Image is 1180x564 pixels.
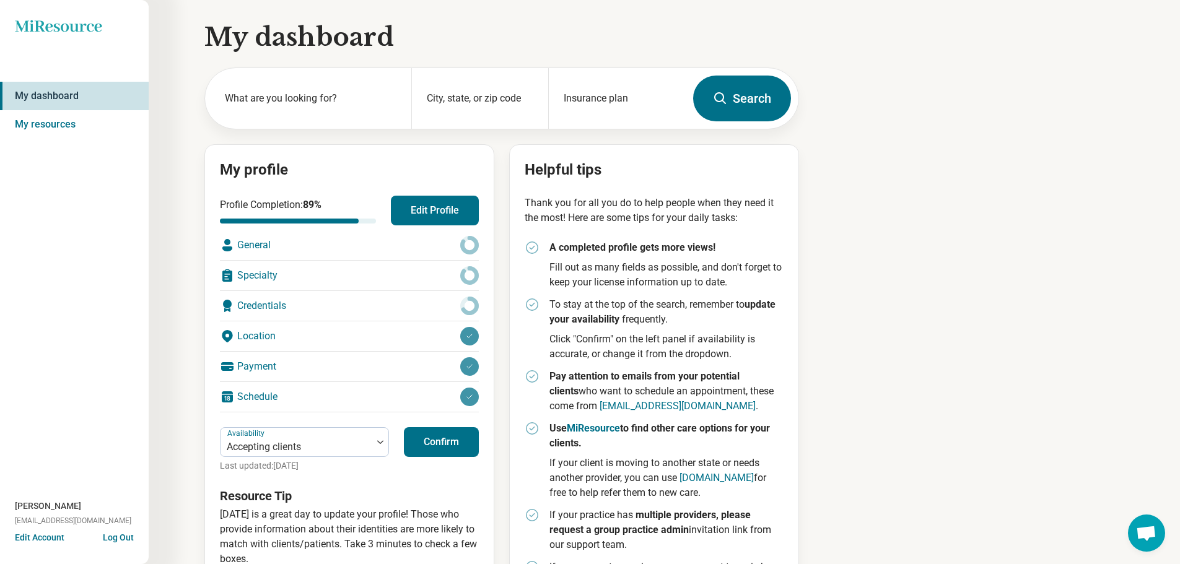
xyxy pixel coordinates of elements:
[549,422,770,449] strong: Use to find other care options for your clients.
[1128,514,1165,552] a: Open chat
[220,197,376,223] div: Profile Completion:
[220,382,479,412] div: Schedule
[680,472,754,484] a: [DOMAIN_NAME]
[549,260,784,290] p: Fill out as many fields as possible, and don't forget to keep your license information up to date.
[220,487,479,505] h3: Resource Tip
[549,297,784,327] p: To stay at the top of the search, remember to frequently.
[693,76,791,121] button: Search
[220,459,389,472] p: Last updated: [DATE]
[549,456,784,500] p: If your client is moving to another state or needs another provider, you can use for free to help...
[525,160,784,181] h2: Helpful tips
[549,369,784,414] p: who want to schedule an appointment, these come from .
[549,509,751,536] strong: multiple providers, please request a group practice admin
[391,196,479,225] button: Edit Profile
[15,500,81,513] span: [PERSON_NAME]
[600,400,756,412] a: [EMAIL_ADDRESS][DOMAIN_NAME]
[549,298,776,325] strong: update your availability
[220,230,479,260] div: General
[227,429,267,438] label: Availability
[549,241,715,253] strong: A completed profile gets more views!
[220,291,479,321] div: Credentials
[15,515,131,526] span: [EMAIL_ADDRESS][DOMAIN_NAME]
[549,370,740,397] strong: Pay attention to emails from your potential clients
[303,199,321,210] span: 89 %
[549,332,784,362] p: Click "Confirm" on the left panel if availability is accurate, or change it from the dropdown.
[204,20,799,54] h1: My dashboard
[15,531,64,544] button: Edit Account
[225,91,396,106] label: What are you looking for?
[103,531,134,541] button: Log Out
[220,160,479,181] h2: My profile
[220,321,479,351] div: Location
[525,196,784,225] p: Thank you for all you do to help people when they need it the most! Here are some tips for your d...
[549,508,784,552] p: If your practice has invitation link from our support team.
[220,352,479,381] div: Payment
[567,422,620,434] a: MiResource
[404,427,479,457] button: Confirm
[220,261,479,290] div: Specialty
